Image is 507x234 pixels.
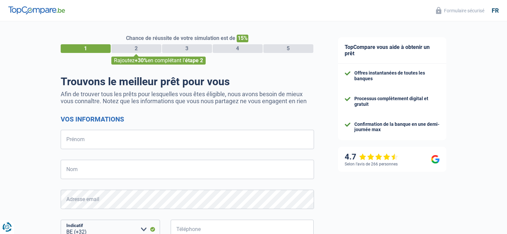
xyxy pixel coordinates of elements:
[61,75,314,88] h1: Trouvons le meilleur prêt pour vous
[345,152,398,162] div: 4.7
[338,37,446,64] div: TopCompare vous aide à obtenir un prêt
[61,91,314,105] p: Afin de trouver tous les prêts pour lesquelles vous êtes éligible, nous avons besoin de mieux vou...
[126,35,235,41] span: Chance de réussite de votre simulation est de
[492,7,499,14] div: fr
[61,115,314,123] h2: Vos informations
[8,6,65,14] img: TopCompare Logo
[213,44,263,53] div: 4
[111,57,206,65] div: Rajoutez en complétant l'
[111,44,161,53] div: 2
[61,44,111,53] div: 1
[263,44,313,53] div: 5
[354,70,440,82] div: Offres instantanées de toutes les banques
[432,5,488,16] button: Formulaire sécurisé
[135,57,148,64] span: +30%
[237,35,248,42] span: 15%
[354,121,440,133] div: Confirmation de la banque en une demi-journée max
[354,96,440,107] div: Processus complètement digital et gratuit
[345,162,398,166] div: Selon l’avis de 266 personnes
[185,57,203,64] span: étape 2
[162,44,212,53] div: 3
